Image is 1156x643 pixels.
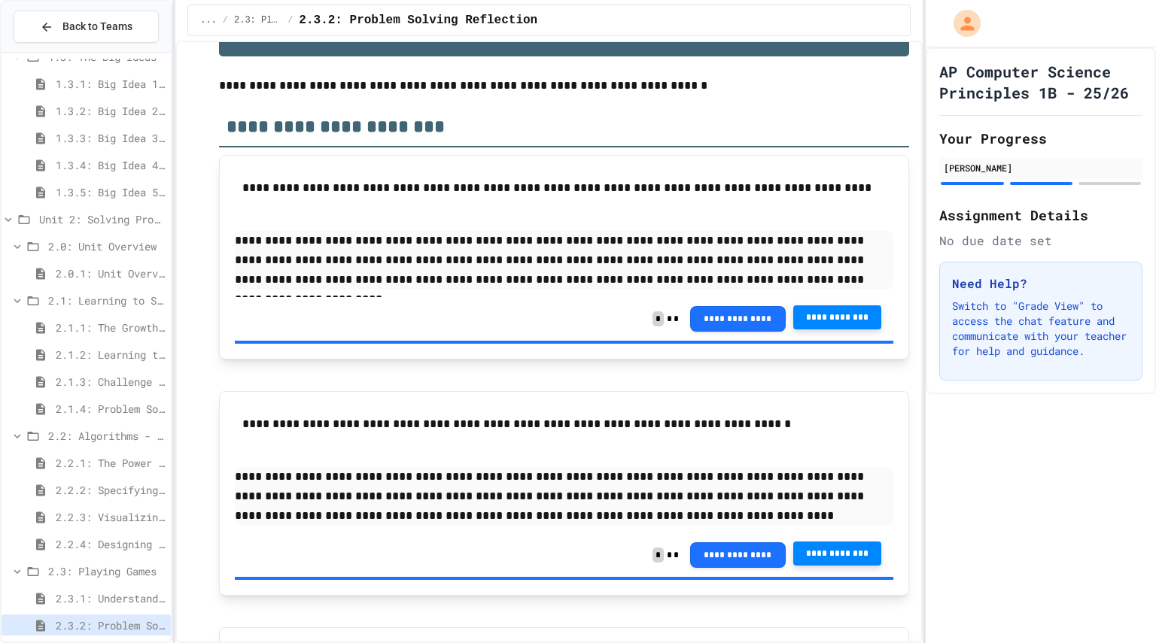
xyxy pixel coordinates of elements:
[56,509,165,525] span: 2.2.3: Visualizing Logic with Flowcharts
[938,6,984,41] div: My Account
[56,536,165,552] span: 2.2.4: Designing Flowcharts
[56,157,165,173] span: 1.3.4: Big Idea 4 - Computing Systems and Networks
[48,563,165,579] span: 2.3: Playing Games
[56,130,165,146] span: 1.3.3: Big Idea 3 - Algorithms and Programming
[56,184,165,200] span: 1.3.5: Big Idea 5 - Impact of Computing
[200,14,217,26] span: ...
[56,455,165,471] span: 2.2.1: The Power of Algorithms
[299,11,537,29] span: 2.3.2: Problem Solving Reflection
[56,347,165,362] span: 2.1.2: Learning to Solve Hard Problems
[56,590,165,606] span: 2.3.1: Understanding Games with Flowcharts
[56,482,165,498] span: 2.2.2: Specifying Ideas with Pseudocode
[952,274,1130,293] h3: Need Help?
[939,232,1142,250] div: No due date set
[56,374,165,390] span: 2.1.3: Challenge Problem - The Bridge
[62,19,132,35] span: Back to Teams
[56,265,165,281] span: 2.0.1: Unit Overview
[56,617,165,633] span: 2.3.2: Problem Solving Reflection
[39,211,165,227] span: Unit 2: Solving Problems in Computer Science
[56,103,165,119] span: 1.3.2: Big Idea 2 - Data
[939,128,1142,149] h2: Your Progress
[944,161,1138,174] div: [PERSON_NAME]
[48,293,165,308] span: 2.1: Learning to Solve Hard Problems
[223,14,228,26] span: /
[56,76,165,92] span: 1.3.1: Big Idea 1 - Creative Development
[48,428,165,444] span: 2.2: Algorithms - from Pseudocode to Flowcharts
[56,401,165,417] span: 2.1.4: Problem Solving Practice
[939,205,1142,226] h2: Assignment Details
[287,14,293,26] span: /
[234,14,281,26] span: 2.3: Playing Games
[56,320,165,335] span: 2.1.1: The Growth Mindset
[952,299,1130,359] p: Switch to "Grade View" to access the chat feature and communicate with your teacher for help and ...
[48,238,165,254] span: 2.0: Unit Overview
[939,61,1142,103] h1: AP Computer Science Principles 1B - 25/26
